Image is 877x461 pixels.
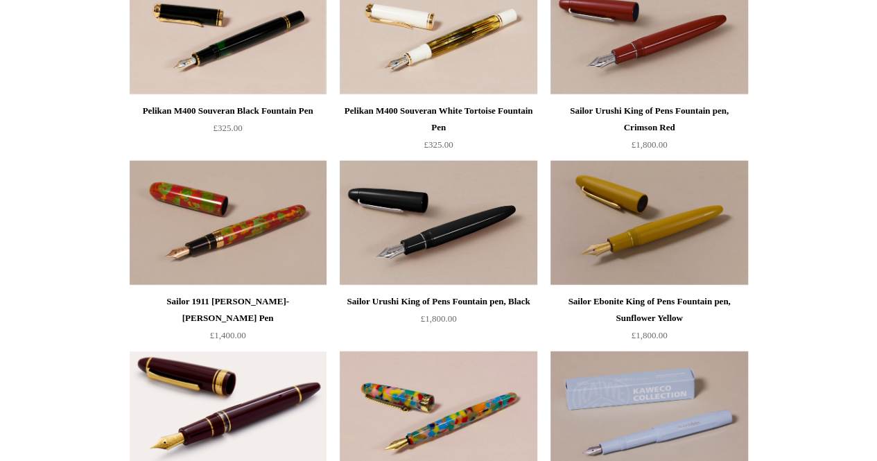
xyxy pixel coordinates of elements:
[340,161,537,286] a: Sailor Urushi King of Pens Fountain pen, Black Sailor Urushi King of Pens Fountain pen, Black
[632,330,668,340] span: £1,800.00
[213,123,242,133] span: £325.00
[343,293,533,310] div: Sailor Urushi King of Pens Fountain pen, Black
[210,330,246,340] span: £1,400.00
[424,139,453,150] span: £325.00
[550,161,747,286] img: Sailor Ebonite King of Pens Fountain pen, Sunflower Yellow
[133,293,323,327] div: Sailor 1911 [PERSON_NAME]-[PERSON_NAME] Pen
[632,139,668,150] span: £1,800.00
[421,313,457,324] span: £1,800.00
[550,293,747,350] a: Sailor Ebonite King of Pens Fountain pen, Sunflower Yellow £1,800.00
[340,293,537,350] a: Sailor Urushi King of Pens Fountain pen, Black £1,800.00
[554,293,744,327] div: Sailor Ebonite King of Pens Fountain pen, Sunflower Yellow
[130,161,327,286] img: Sailor 1911 Aomori Ryuumon-nuri Fountain Pen
[550,161,747,286] a: Sailor Ebonite King of Pens Fountain pen, Sunflower Yellow Sailor Ebonite King of Pens Fountain p...
[130,293,327,350] a: Sailor 1911 [PERSON_NAME]-[PERSON_NAME] Pen £1,400.00
[550,103,747,159] a: Sailor Urushi King of Pens Fountain pen, Crimson Red £1,800.00
[343,103,533,136] div: Pelikan M400 Souveran White Tortoise Fountain Pen
[130,161,327,286] a: Sailor 1911 Aomori Ryuumon-nuri Fountain Pen Sailor 1911 Aomori Ryuumon-nuri Fountain Pen
[130,103,327,159] a: Pelikan M400 Souveran Black Fountain Pen £325.00
[340,161,537,286] img: Sailor Urushi King of Pens Fountain pen, Black
[133,103,323,119] div: Pelikan M400 Souveran Black Fountain Pen
[554,103,744,136] div: Sailor Urushi King of Pens Fountain pen, Crimson Red
[340,103,537,159] a: Pelikan M400 Souveran White Tortoise Fountain Pen £325.00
